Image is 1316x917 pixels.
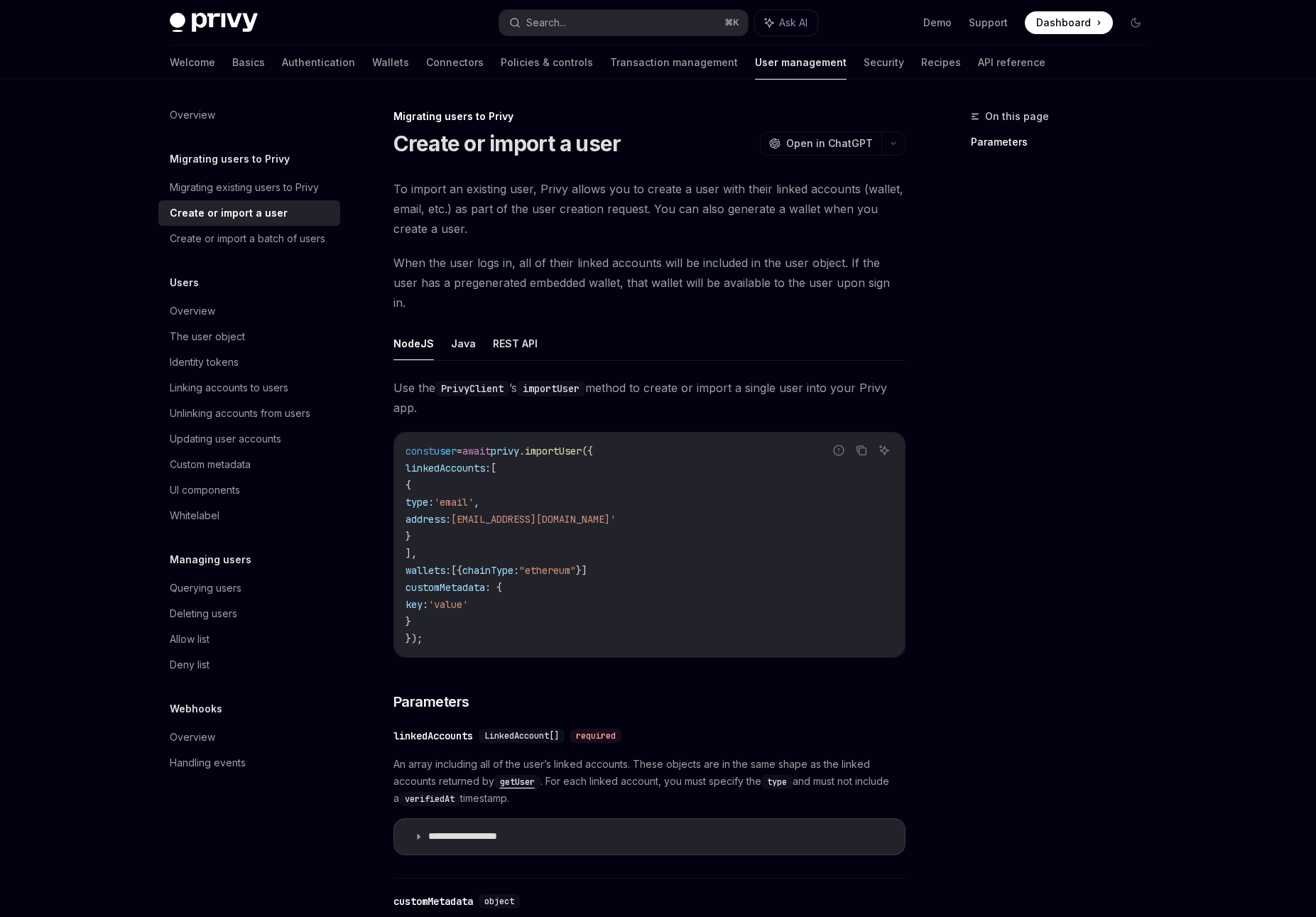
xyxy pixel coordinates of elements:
[170,580,241,597] div: Querying users
[393,378,906,418] span: Use the ’s method to create or import a single user into your Privy app.
[406,632,423,645] span: });
[170,656,210,673] div: Deny list
[786,136,873,151] span: Open in ChatGPT
[519,564,576,577] span: "ethereum"
[399,792,460,806] code: verifiedAt
[517,381,585,396] code: importUser
[158,575,340,601] a: Querying users
[978,45,1045,80] a: API reference
[525,445,582,457] span: importUser
[499,10,748,36] button: Search...⌘K
[755,10,817,36] button: Ask AI
[170,205,288,222] div: Create or import a user
[406,479,411,492] span: {
[491,462,496,474] span: [
[393,894,473,908] div: customMetadata
[526,14,566,31] div: Search...
[158,324,340,349] a: The user object
[985,108,1049,125] span: On this page
[170,605,237,622] div: Deleting users
[393,131,621,156] h1: Create or import a user
[170,430,281,447] div: Updating user accounts
[158,426,340,452] a: Updating user accounts
[921,45,961,80] a: Recipes
[170,754,246,771] div: Handling events
[158,298,340,324] a: Overview
[170,456,251,473] div: Custom metadata
[170,354,239,371] div: Identity tokens
[501,45,593,80] a: Policies & controls
[158,601,340,626] a: Deleting users
[582,445,593,457] span: ({
[451,513,616,526] span: [EMAIL_ADDRESS][DOMAIN_NAME]'
[158,375,340,401] a: Linking accounts to users
[158,102,340,128] a: Overview
[170,179,319,196] div: Migrating existing users to Privy
[491,445,519,457] span: privy
[494,775,540,787] a: getUser
[570,729,621,743] div: required
[158,401,340,426] a: Unlinking accounts from users
[406,445,434,457] span: const
[830,441,848,460] button: Report incorrect code
[435,381,509,396] code: PrivyClient
[426,45,484,80] a: Connectors
[372,45,409,80] a: Wallets
[474,496,479,509] span: ,
[761,775,793,789] code: type
[406,496,434,509] span: type:
[170,328,245,345] div: The user object
[484,896,514,907] span: object
[428,598,468,611] span: 'value'
[484,730,559,742] span: LinkedAccount[]
[170,107,215,124] div: Overview
[457,445,462,457] span: =
[170,379,288,396] div: Linking accounts to users
[158,725,340,750] a: Overview
[923,16,952,30] a: Demo
[393,729,473,743] div: linkedAccounts
[969,16,1008,30] a: Support
[158,175,340,200] a: Migrating existing users to Privy
[170,274,199,291] h5: Users
[610,45,738,80] a: Transaction management
[170,405,310,422] div: Unlinking accounts from users
[158,626,340,652] a: Allow list
[393,253,906,313] span: When the user logs in, all of their linked accounts will be included in the user object. If the u...
[393,179,906,239] span: To import an existing user, Privy allows you to create a user with their linked accounts (wallet,...
[406,598,428,611] span: key:
[158,652,340,678] a: Deny list
[170,700,222,717] h5: Webhooks
[393,692,469,712] span: Parameters
[724,17,739,28] span: ⌘ K
[434,445,457,457] span: user
[971,131,1158,153] a: Parameters
[406,564,451,577] span: wallets:
[406,513,451,526] span: address:
[760,131,881,156] button: Open in ChatGPT
[170,507,219,524] div: Whitelabel
[451,327,476,360] button: Java
[519,445,525,457] span: .
[451,564,462,577] span: [{
[1025,11,1113,34] a: Dashboard
[158,226,340,251] a: Create or import a batch of users
[852,441,871,460] button: Copy the contents from the code block
[170,729,215,746] div: Overview
[875,441,893,460] button: Ask AI
[1124,11,1147,34] button: Toggle dark mode
[779,16,807,30] span: Ask AI
[406,530,411,543] span: }
[158,477,340,503] a: UI components
[158,349,340,375] a: Identity tokens
[158,452,340,477] a: Custom metadata
[493,327,538,360] button: REST API
[1036,16,1091,30] span: Dashboard
[494,775,540,789] code: getUser
[170,230,325,247] div: Create or import a batch of users
[434,496,474,509] span: 'email'
[406,615,411,628] span: }
[406,462,491,474] span: linkedAccounts:
[232,45,265,80] a: Basics
[170,303,215,320] div: Overview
